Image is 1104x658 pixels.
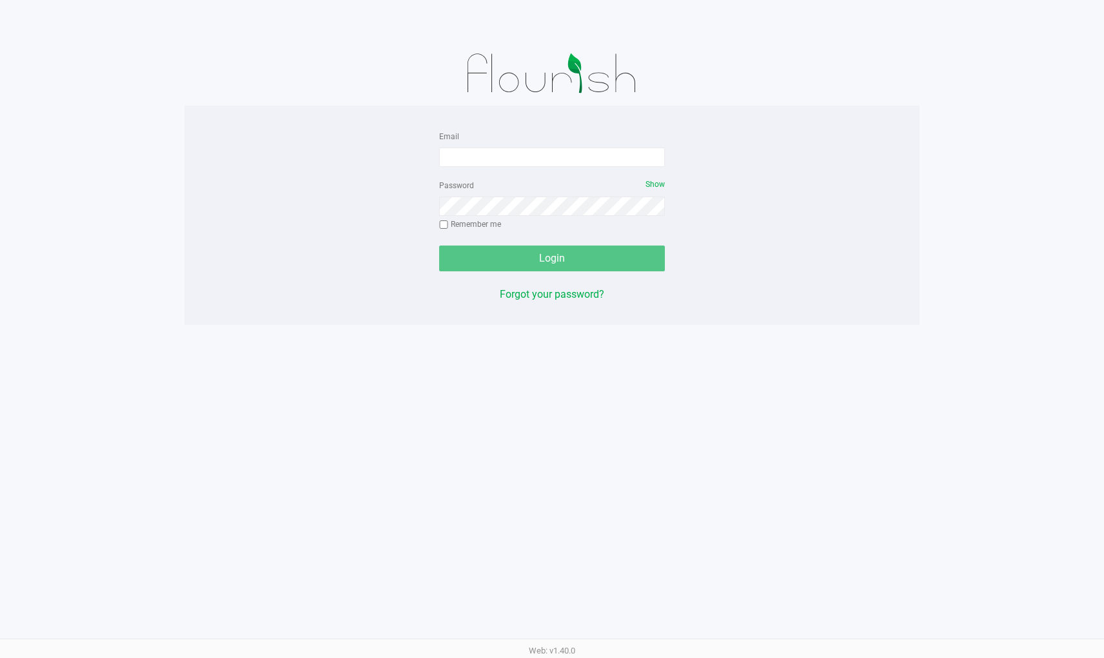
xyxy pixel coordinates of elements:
[439,220,448,229] input: Remember me
[439,180,474,191] label: Password
[439,218,501,230] label: Remember me
[500,287,604,302] button: Forgot your password?
[439,131,459,142] label: Email
[529,646,575,655] span: Web: v1.40.0
[646,180,665,189] span: Show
